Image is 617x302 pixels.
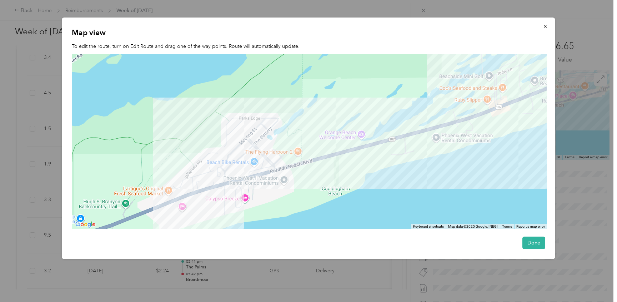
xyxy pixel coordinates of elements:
[522,237,545,249] button: Done
[72,28,545,38] p: Map view
[413,224,443,229] button: Keyboard shortcuts
[577,262,617,302] iframe: Everlance-gr Chat Button Frame
[448,224,497,228] span: Map data ©2025 Google, INEGI
[502,224,512,228] a: Terms (opens in new tab)
[72,43,545,50] p: To edit the route, turn on Edit Route and drag one of the way points. Route will automatically up...
[74,220,97,229] a: Open this area in Google Maps (opens a new window)
[74,220,97,229] img: Google
[516,224,545,228] a: Report a map error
